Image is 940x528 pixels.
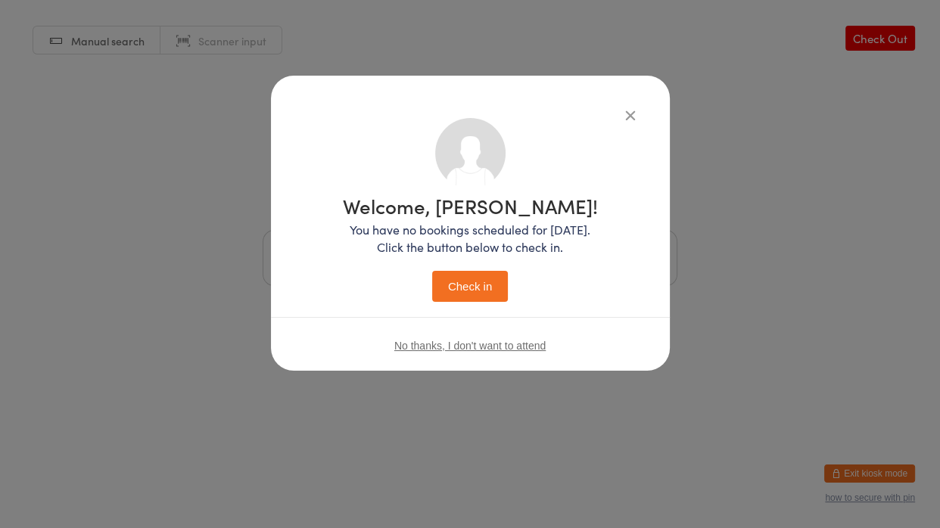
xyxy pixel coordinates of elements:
h1: Welcome, [PERSON_NAME]! [343,196,598,216]
button: No thanks, I don't want to attend [394,340,546,352]
p: You have no bookings scheduled for [DATE]. Click the button below to check in. [343,221,598,256]
button: Check in [432,271,508,302]
img: no_photo.png [435,118,506,188]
